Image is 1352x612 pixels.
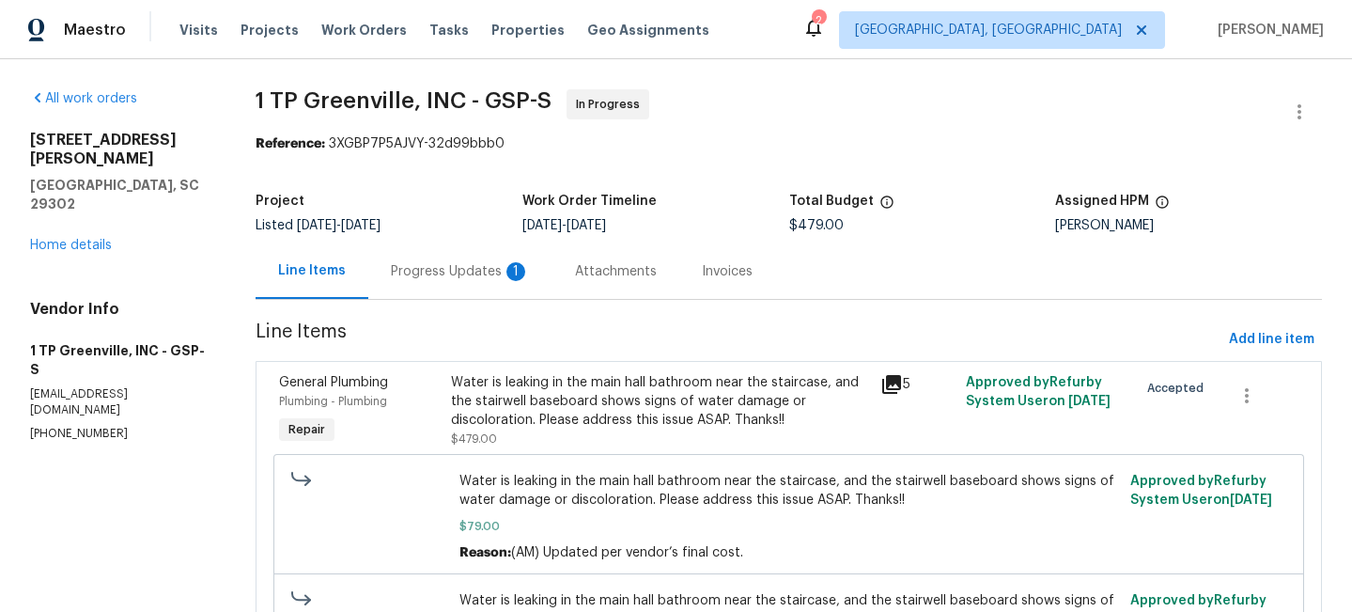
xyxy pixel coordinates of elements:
span: [DATE] [341,219,381,232]
span: Reason: [459,546,511,559]
h5: Assigned HPM [1055,195,1149,208]
b: Reference: [256,137,325,150]
span: [DATE] [297,219,336,232]
h4: Vendor Info [30,300,210,319]
span: Visits [179,21,218,39]
span: $79.00 [459,517,1119,536]
div: 2 [812,11,825,30]
span: Listed [256,219,381,232]
span: Repair [281,420,333,439]
span: $479.00 [451,433,497,445]
span: [PERSON_NAME] [1210,21,1324,39]
span: - [297,219,381,232]
p: [EMAIL_ADDRESS][DOMAIN_NAME] [30,386,210,418]
div: Invoices [702,262,753,281]
div: 1 [506,262,525,281]
div: Line Items [278,261,346,280]
span: Tasks [429,24,469,37]
h5: Work Order Timeline [522,195,657,208]
div: Progress Updates [391,262,530,281]
span: Plumbing - Plumbing [279,396,387,407]
button: Add line item [1221,322,1322,357]
span: In Progress [576,95,647,114]
span: [DATE] [522,219,562,232]
p: [PHONE_NUMBER] [30,426,210,442]
span: The total cost of line items that have been proposed by Opendoor. This sum includes line items th... [879,195,894,219]
div: [PERSON_NAME] [1055,219,1322,232]
span: Accepted [1147,379,1211,398]
span: [DATE] [567,219,606,232]
h5: Total Budget [789,195,874,208]
span: Approved by Refurby System User on [966,376,1111,408]
span: General Plumbing [279,376,388,389]
span: Water is leaking in the main hall bathroom near the staircase, and the stairwell baseboard shows ... [459,472,1119,510]
span: [DATE] [1068,395,1111,408]
span: (AM) Updated per vendor’s final cost. [511,546,743,559]
span: - [522,219,606,232]
h2: [STREET_ADDRESS][PERSON_NAME] [30,131,210,168]
span: Add line item [1229,328,1314,352]
span: Approved by Refurby System User on [1130,475,1272,507]
div: 5 [880,373,955,396]
h5: 1 TP Greenville, INC - GSP-S [30,341,210,379]
div: Attachments [575,262,657,281]
span: Properties [491,21,565,39]
a: Home details [30,239,112,252]
span: The hpm assigned to this work order. [1155,195,1170,219]
span: [GEOGRAPHIC_DATA], [GEOGRAPHIC_DATA] [855,21,1122,39]
span: [DATE] [1230,494,1272,507]
a: All work orders [30,92,137,105]
span: 1 TP Greenville, INC - GSP-S [256,89,552,112]
div: Water is leaking in the main hall bathroom near the staircase, and the stairwell baseboard shows ... [451,373,869,430]
span: Work Orders [321,21,407,39]
div: 3XGBP7P5AJVY-32d99bbb0 [256,134,1322,153]
h5: [GEOGRAPHIC_DATA], SC 29302 [30,176,210,213]
span: Line Items [256,322,1221,357]
span: Maestro [64,21,126,39]
span: Projects [241,21,299,39]
h5: Project [256,195,304,208]
span: $479.00 [789,219,844,232]
span: Geo Assignments [587,21,709,39]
